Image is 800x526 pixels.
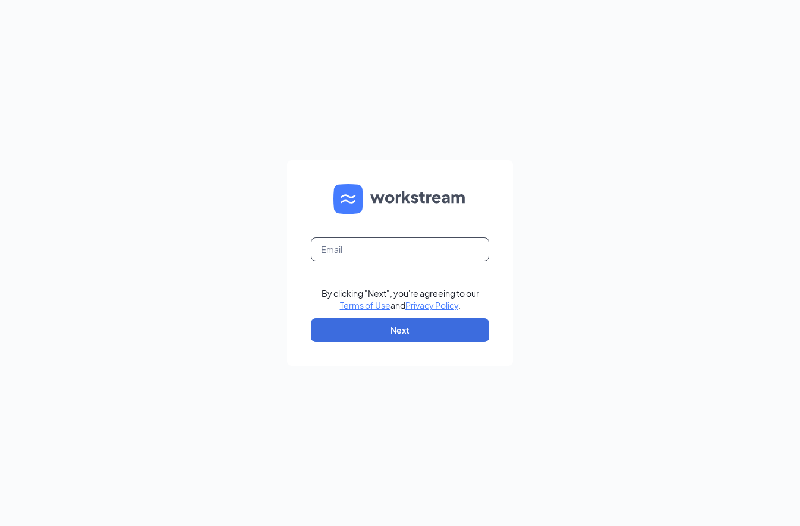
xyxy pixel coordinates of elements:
[405,300,458,310] a: Privacy Policy
[311,318,489,342] button: Next
[333,184,467,214] img: WS logo and Workstream text
[340,300,390,310] a: Terms of Use
[311,237,489,261] input: Email
[322,287,479,311] div: By clicking "Next", you're agreeing to our and .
